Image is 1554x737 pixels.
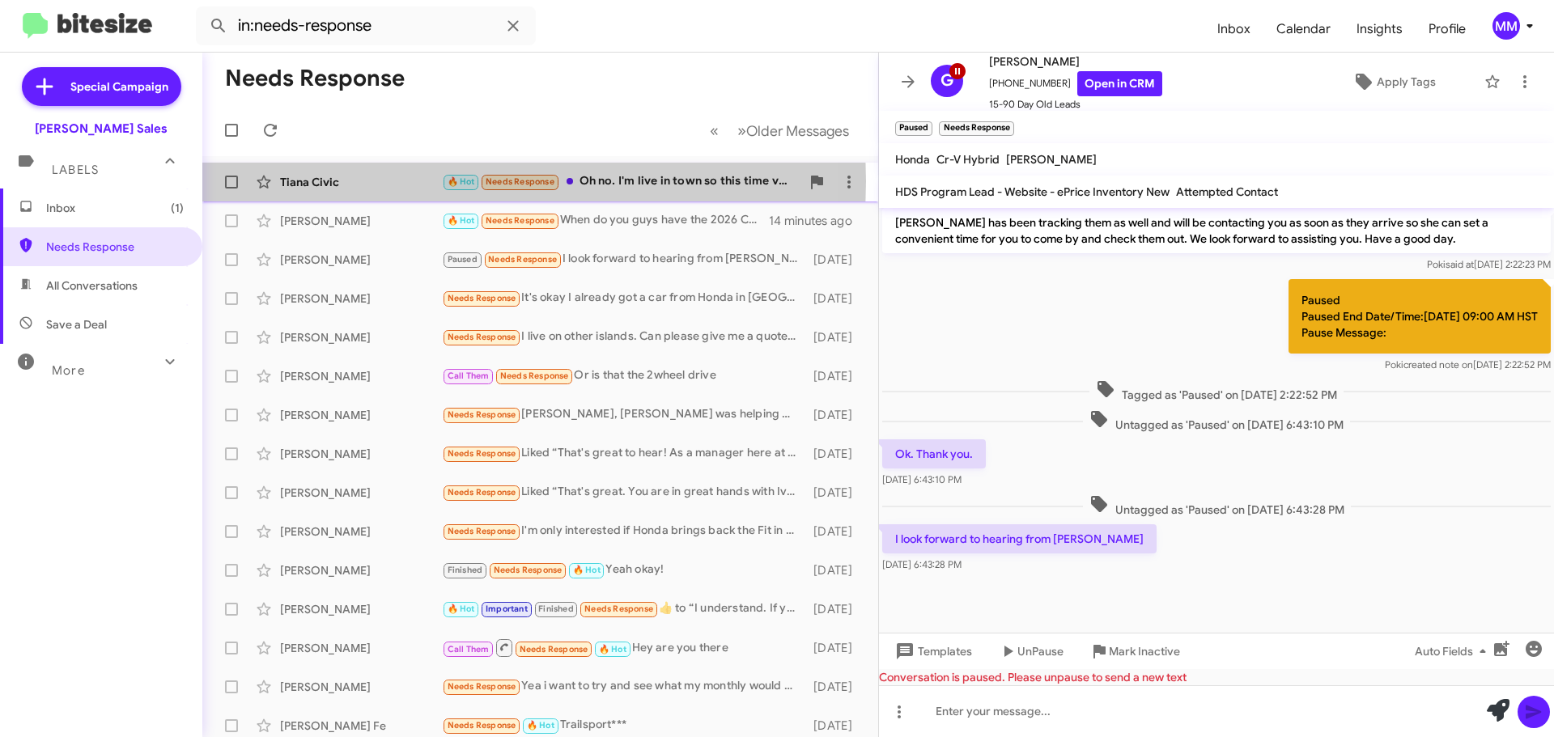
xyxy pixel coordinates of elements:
[746,122,849,140] span: Older Messages
[280,174,442,190] div: Tiana Civic
[805,407,865,423] div: [DATE]
[46,316,107,332] span: Save a Deal
[879,669,1554,685] div: Conversation is paused. Please unpause to send a new text
[882,439,986,468] p: Ok. Thank you.
[1427,258,1551,270] span: Poki [DATE] 2:22:23 PM
[448,644,490,654] span: Call Them
[805,290,865,307] div: [DATE]
[448,176,475,187] span: 🔥 Hot
[1385,358,1551,371] span: Poki [DATE] 2:22:52 PM
[1416,6,1479,53] a: Profile
[805,252,865,268] div: [DATE]
[805,679,865,695] div: [DATE]
[882,208,1551,253] p: [PERSON_NAME] has been tracking them as well and will be contacting you as soon as they arrive so...
[1344,6,1416,53] a: Insights
[936,152,1000,167] span: Cr-V Hybrid
[939,121,1013,136] small: Needs Response
[442,637,805,658] div: Hey are you there
[989,71,1162,96] span: [PHONE_NUMBER]
[280,718,442,734] div: [PERSON_NAME] Fe
[895,152,930,167] span: Honda
[805,562,865,578] div: [DATE]
[538,604,574,614] span: Finished
[1377,67,1436,96] span: Apply Tags
[1089,379,1344,403] span: Tagged as 'Paused' on [DATE] 2:22:52 PM
[879,637,985,666] button: Templates
[280,446,442,462] div: [PERSON_NAME]
[940,68,953,94] span: G
[882,558,962,570] span: [DATE] 6:43:28 PM
[769,213,865,229] div: 14 minutes ago
[805,329,865,345] div: [DATE]
[442,289,805,307] div: It's okay I already got a car from Honda in [GEOGRAPHIC_DATA] crv
[710,121,719,141] span: «
[46,277,138,294] span: All Conversations
[46,239,184,255] span: Needs Response
[882,473,962,485] span: [DATE] 6:43:10 PM
[442,444,805,463] div: Liked “That's great to hear! As a manager here at [PERSON_NAME] I just wanted to make sure that i...
[1479,12,1536,40] button: MM
[46,200,184,216] span: Inbox
[895,184,1170,199] span: HDS Program Lead - Website - ePrice Inventory New
[442,677,805,696] div: Yea i want to try and see what my monthly would be
[442,599,805,618] div: ​👍​ to “ I understand. If you change your mind or have any questions in the future, feel free to ...
[488,254,557,265] span: Needs Response
[1289,279,1551,354] p: Paused Paused End Date/Time:[DATE] 09:00 AM HST Pause Message:
[892,637,972,666] span: Templates
[52,163,99,177] span: Labels
[527,720,554,731] span: 🔥 Hot
[442,366,805,385] div: Or is that the 2wheel drive
[1492,12,1520,40] div: MM
[700,114,728,147] button: Previous
[1076,637,1193,666] button: Mark Inactive
[1310,67,1476,96] button: Apply Tags
[448,371,490,381] span: Call Them
[448,487,516,498] span: Needs Response
[805,523,865,540] div: [DATE]
[1176,184,1278,199] span: Attempted Contact
[448,526,516,536] span: Needs Response
[805,368,865,384] div: [DATE]
[728,114,859,147] button: Next
[599,644,626,654] span: 🔥 Hot
[1006,152,1097,167] span: [PERSON_NAME]
[280,213,442,229] div: [PERSON_NAME]
[448,293,516,303] span: Needs Response
[1083,409,1350,433] span: Untagged as 'Paused' on [DATE] 6:43:10 PM
[805,601,865,617] div: [DATE]
[448,681,516,692] span: Needs Response
[584,604,653,614] span: Needs Response
[448,565,483,575] span: Finished
[895,121,932,136] small: Paused
[1415,637,1492,666] span: Auto Fields
[805,718,865,734] div: [DATE]
[494,565,563,575] span: Needs Response
[573,565,601,575] span: 🔥 Hot
[35,121,168,137] div: [PERSON_NAME] Sales
[448,215,475,226] span: 🔥 Hot
[989,52,1162,71] span: [PERSON_NAME]
[701,114,859,147] nav: Page navigation example
[52,363,85,378] span: More
[448,604,475,614] span: 🔥 Hot
[280,523,442,540] div: [PERSON_NAME]
[1403,358,1473,371] span: created note on
[486,604,528,614] span: Important
[737,121,746,141] span: »
[1204,6,1263,53] a: Inbox
[1083,494,1351,518] span: Untagged as 'Paused' on [DATE] 6:43:28 PM
[22,67,181,106] a: Special Campaign
[520,644,588,654] span: Needs Response
[486,176,554,187] span: Needs Response
[1402,637,1505,666] button: Auto Fields
[989,96,1162,112] span: 15-90 Day Old Leads
[1446,258,1474,270] span: said at
[1263,6,1344,53] a: Calendar
[985,637,1076,666] button: UnPause
[442,522,805,540] div: I'm only interested if Honda brings back the Fit in [DATE]. Otherwise we are satisfied with our 2...
[442,561,805,579] div: Yeah okay!
[442,250,805,269] div: I look forward to hearing from [PERSON_NAME]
